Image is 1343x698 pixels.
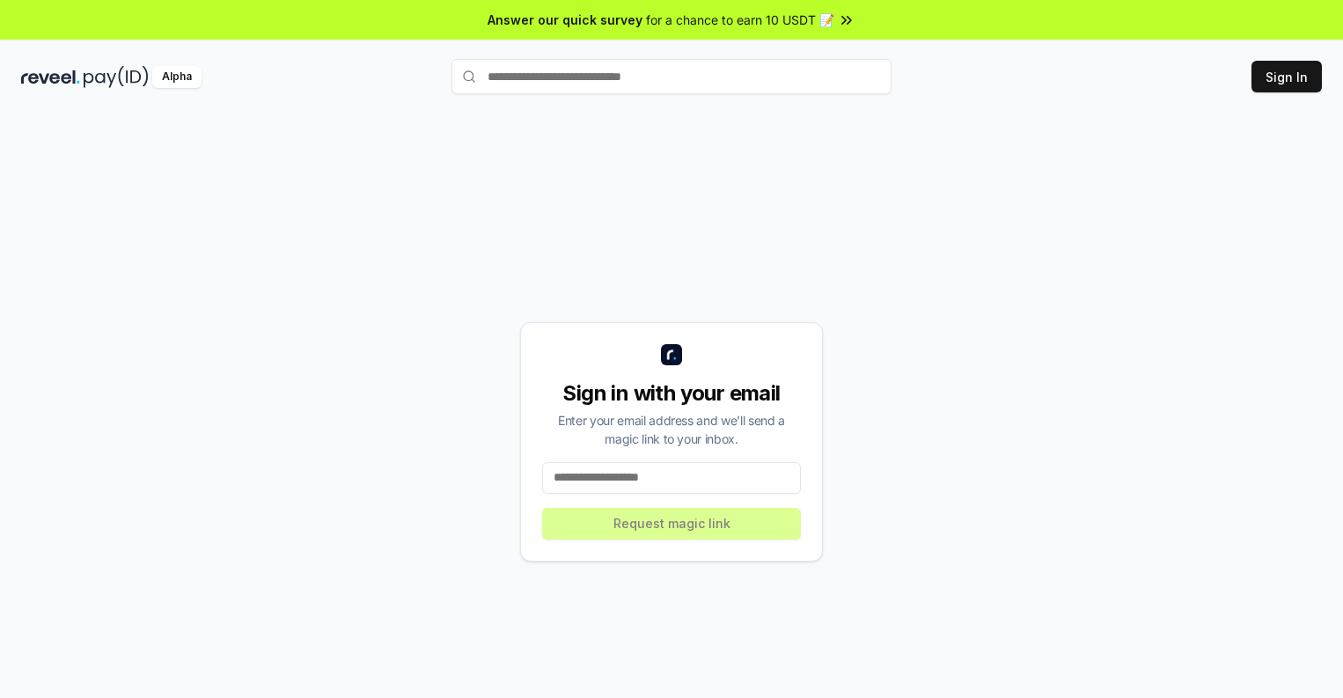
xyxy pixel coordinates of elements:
[661,344,682,365] img: logo_small
[1251,61,1322,92] button: Sign In
[21,66,80,88] img: reveel_dark
[542,411,801,448] div: Enter your email address and we’ll send a magic link to your inbox.
[488,11,642,29] span: Answer our quick survey
[646,11,834,29] span: for a chance to earn 10 USDT 📝
[84,66,149,88] img: pay_id
[152,66,202,88] div: Alpha
[542,379,801,408] div: Sign in with your email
